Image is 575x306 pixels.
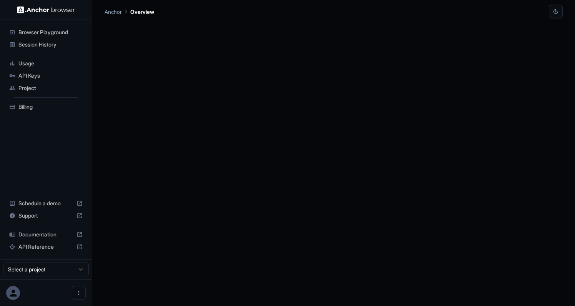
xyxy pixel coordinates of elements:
[18,231,73,238] span: Documentation
[6,197,86,210] div: Schedule a demo
[130,8,154,16] p: Overview
[18,200,73,207] span: Schedule a demo
[18,84,83,92] span: Project
[6,70,86,82] div: API Keys
[18,60,83,67] span: Usage
[6,26,86,38] div: Browser Playground
[6,38,86,51] div: Session History
[18,243,73,251] span: API Reference
[18,28,83,36] span: Browser Playground
[18,72,83,80] span: API Keys
[6,101,86,113] div: Billing
[6,210,86,222] div: Support
[18,41,83,48] span: Session History
[6,228,86,241] div: Documentation
[17,6,75,13] img: Anchor Logo
[6,241,86,253] div: API Reference
[105,8,122,16] p: Anchor
[72,286,86,300] button: Open menu
[6,57,86,70] div: Usage
[18,103,83,111] span: Billing
[105,7,154,16] nav: breadcrumb
[6,82,86,94] div: Project
[18,212,73,220] span: Support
